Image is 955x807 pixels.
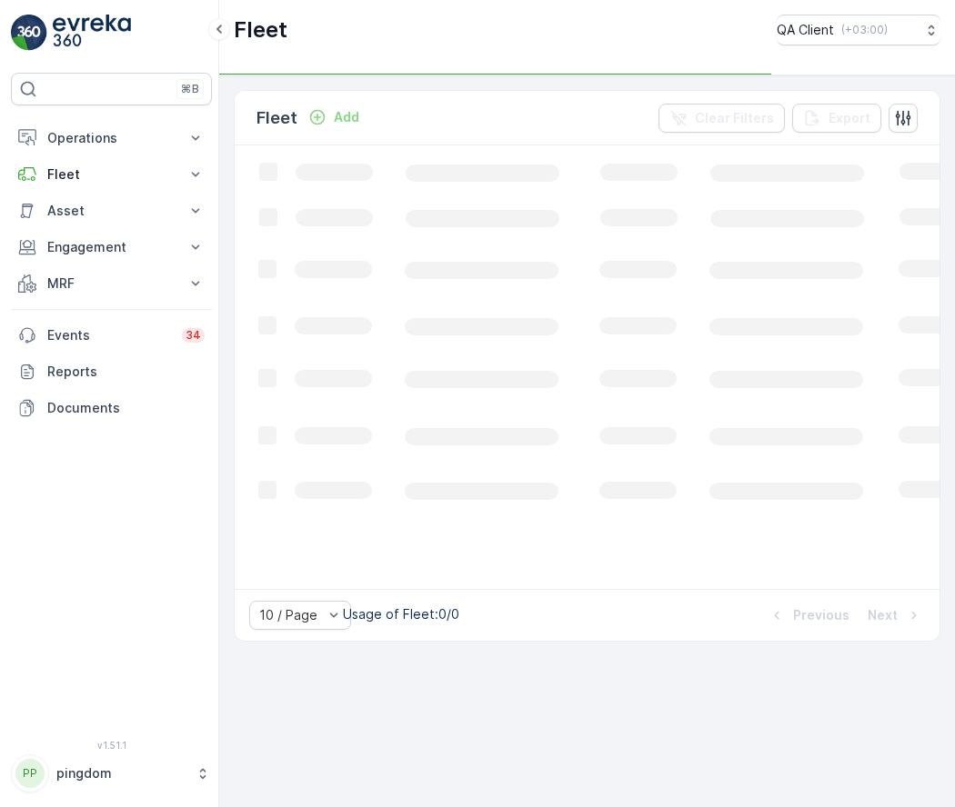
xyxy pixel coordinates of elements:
[47,202,176,220] p: Asset
[11,754,212,792] button: PPpingdom
[866,604,925,626] button: Next
[47,165,176,184] p: Fleet
[658,104,785,133] button: Clear Filters
[695,109,774,127] p: Clear Filters
[777,15,940,45] button: QA Client(+03:00)
[11,120,212,156] button: Operations
[868,606,898,624] p: Next
[234,15,287,45] p: Fleet
[11,354,212,390] a: Reports
[47,238,176,256] p: Engagement
[334,108,359,126] p: Add
[777,21,834,39] p: QA Client
[181,82,199,96] p: ⌘B
[11,390,212,426] a: Documents
[256,105,297,131] p: Fleet
[829,109,870,127] p: Export
[766,604,851,626] button: Previous
[301,106,367,128] button: Add
[47,129,176,147] p: Operations
[15,759,45,788] div: PP
[11,229,212,265] button: Engagement
[792,104,881,133] button: Export
[56,764,186,782] p: pingdom
[11,317,212,354] a: Events34
[47,274,176,293] p: MRF
[343,605,459,623] p: Usage of Fleet : 0/0
[11,740,212,751] span: v 1.51.1
[186,328,201,343] p: 34
[47,326,171,344] p: Events
[53,15,131,51] img: logo_light-DOdMpM7g.png
[841,23,888,37] p: ( +03:00 )
[11,156,212,193] button: Fleet
[47,399,205,417] p: Documents
[47,363,205,381] p: Reports
[11,15,47,51] img: logo
[11,193,212,229] button: Asset
[793,606,849,624] p: Previous
[11,265,212,302] button: MRF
